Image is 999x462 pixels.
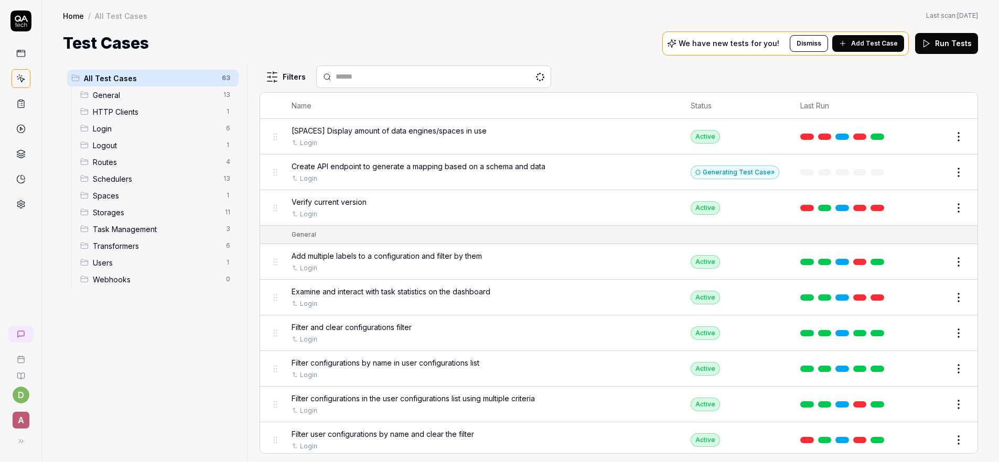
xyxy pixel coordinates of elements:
span: 0 [222,273,234,285]
span: A [13,412,29,428]
span: 13 [219,172,234,185]
div: Drag to reorderWebhooks0 [76,271,239,288]
span: 1 [222,189,234,202]
div: Drag to reorderHTTP Clients1 [76,103,239,120]
span: Filter configurations in the user configurations list using multiple criteria [292,393,535,404]
span: [SPACES] Display amount of data engines/spaces in use [292,125,487,136]
span: HTTP Clients [93,106,220,117]
span: Routes [93,157,220,168]
a: Login [300,335,317,344]
th: Status [680,93,790,119]
span: Login [93,123,220,134]
a: Login [300,210,317,219]
span: 13 [219,89,234,101]
span: 11 [221,206,234,218]
div: Drag to reorderRoutes4 [76,153,239,170]
a: Login [300,406,317,415]
div: Drag to reorderTransformers6 [76,237,239,254]
div: Drag to reorderSpaces1 [76,187,239,204]
div: Drag to reorderGeneral13 [76,86,239,103]
a: New conversation [8,326,34,343]
div: / [88,10,91,21]
tr: Examine and interact with task statistics on the dashboardLoginActive [260,280,977,315]
a: Login [300,370,317,380]
div: Drag to reorderLogin6 [76,120,239,137]
a: Home [63,10,84,21]
span: Webhooks [93,274,220,285]
div: All Test Cases [95,10,147,21]
div: Active [691,255,720,269]
span: Schedulers [93,173,217,184]
button: Last scan:[DATE] [926,11,978,20]
div: Active [691,291,720,304]
div: Drag to reorderTask Management3 [76,221,239,237]
span: Add multiple labels to a configuration and filter by them [292,250,482,261]
div: Active [691,201,720,215]
h1: Test Cases [63,31,149,55]
time: [DATE] [957,12,978,19]
span: Add Test Case [851,39,898,48]
div: General [292,230,316,239]
div: Active [691,398,720,411]
tr: [SPACES] Display amount of data engines/spaces in useLoginActive [260,119,977,155]
span: Create API endpoint to generate a mapping based on a schema and data [292,161,545,172]
span: Transformers [93,240,220,251]
button: Dismiss [790,35,828,52]
span: 4 [222,156,234,168]
div: Drag to reorderSchedulers13 [76,170,239,187]
span: All Test Cases [84,73,216,84]
span: 6 [222,122,234,135]
a: Generating Test Case» [691,168,779,177]
span: Users [93,257,220,268]
span: Filter configurations by name in user configurations list [292,357,479,368]
th: Name [281,93,680,119]
span: Logout [93,140,220,151]
button: Add Test Case [832,35,904,52]
th: Last Run [790,93,899,119]
tr: Filter configurations in the user configurations list using multiple criteriaLoginActive [260,387,977,422]
tr: Create API endpoint to generate a mapping based on a schema and dataLoginGenerating Test Case» [260,155,977,190]
span: Filter and clear configurations filter [292,322,412,333]
div: Generating Test Case » [691,166,779,179]
span: Examine and interact with task statistics on the dashboard [292,286,490,297]
span: Filter user configurations by name and clear the filter [292,428,474,439]
span: Spaces [93,190,220,201]
a: Documentation [4,364,37,380]
span: 1 [222,139,234,151]
a: Book a call with us [4,347,37,364]
span: 63 [218,72,234,84]
button: Run Tests [915,33,978,54]
div: Active [691,362,720,376]
div: Active [691,130,720,144]
span: Storages [93,207,219,218]
span: Task Management [93,224,220,235]
button: d [13,387,29,403]
a: Login [300,442,317,451]
tr: Filter user configurations by name and clear the filterLoginActive [260,422,977,458]
div: Drag to reorderStorages11 [76,204,239,221]
button: A [4,403,37,431]
p: We have new tests for you! [679,40,779,47]
span: Verify current version [292,196,367,207]
span: 6 [222,239,234,252]
div: Active [691,326,720,340]
span: 1 [222,256,234,269]
a: Login [300,263,317,273]
tr: Filter and clear configurations filterLoginActive [260,315,977,351]
div: Drag to reorderLogout1 [76,137,239,153]
tr: Verify current versionLoginActive [260,190,977,226]
tr: Filter configurations by name in user configurations listLoginActive [260,351,977,387]
button: Filters [260,67,312,87]
span: 1 [222,105,234,118]
span: Last scan: [926,11,978,20]
a: Login [300,299,317,309]
tr: Add multiple labels to a configuration and filter by themLoginActive [260,244,977,280]
div: Active [691,433,720,447]
span: General [93,90,217,101]
div: Drag to reorderUsers1 [76,254,239,271]
span: 3 [222,223,234,235]
a: Login [300,174,317,183]
button: Generating Test Case» [691,166,779,179]
a: Login [300,138,317,148]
